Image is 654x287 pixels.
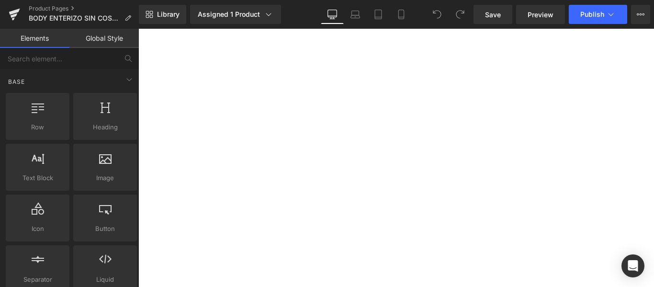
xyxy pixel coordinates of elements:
[9,224,67,234] span: Icon
[390,5,413,24] a: Mobile
[569,5,627,24] button: Publish
[451,5,470,24] button: Redo
[344,5,367,24] a: Laptop
[321,5,344,24] a: Desktop
[9,122,67,132] span: Row
[29,14,121,22] span: BODY ENTERIZO SIN COSTURAS
[9,275,67,285] span: Separator
[428,5,447,24] button: Undo
[516,5,565,24] a: Preview
[367,5,390,24] a: Tablet
[9,173,67,183] span: Text Block
[157,10,180,19] span: Library
[76,224,134,234] span: Button
[621,254,644,277] div: Open Intercom Messenger
[76,122,134,132] span: Heading
[76,275,134,285] span: Liquid
[139,5,186,24] a: New Library
[76,173,134,183] span: Image
[29,5,139,12] a: Product Pages
[528,10,553,20] span: Preview
[485,10,501,20] span: Save
[69,29,139,48] a: Global Style
[7,77,26,86] span: Base
[580,11,604,18] span: Publish
[631,5,650,24] button: More
[198,10,273,19] div: Assigned 1 Product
